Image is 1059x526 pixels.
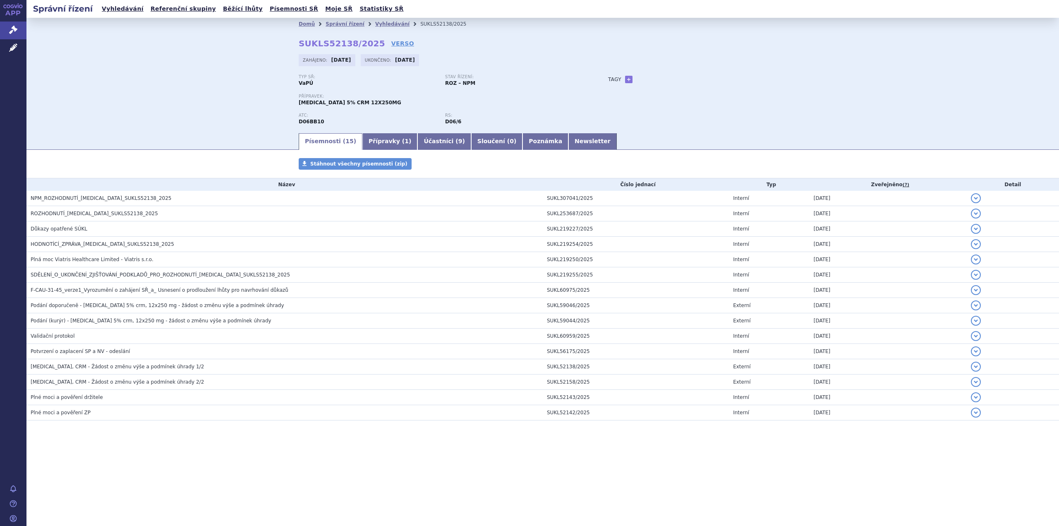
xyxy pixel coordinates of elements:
span: Interní [733,272,749,278]
span: 1 [405,138,409,144]
td: [DATE] [810,405,967,420]
button: detail [971,285,981,295]
td: [DATE] [810,221,967,237]
a: Referenční skupiny [148,3,218,14]
td: [DATE] [810,237,967,252]
span: NPM_ROZHODNUTÍ_ALDARA_SUKLS52138_2025 [31,195,171,201]
strong: [DATE] [331,57,351,63]
span: 9 [458,138,462,144]
span: Stáhnout všechny písemnosti (zip) [310,161,407,167]
strong: [DATE] [395,57,415,63]
a: Přípravky (1) [362,133,417,150]
span: Interní [733,195,749,201]
span: SDĚLENÍ_O_UKONČENÍ_ZJIŠŤOVÁNÍ_PODKLADŮ_PRO_ROZHODNUTÍ_ALDARA_SUKLS52138_2025 [31,272,290,278]
a: Písemnosti SŘ [267,3,321,14]
th: Číslo jednací [543,178,729,191]
span: Externí [733,364,750,370]
span: ALDARA, CRM - Žádost o změnu výše a podmínek úhrady 2/2 [31,379,204,385]
td: SUKL59044/2025 [543,313,729,329]
button: detail [971,224,981,234]
a: Moje SŘ [323,3,355,14]
span: Plná moc Viatris Healthcare Limited - Viatris s.r.o. [31,257,153,262]
span: Interní [733,287,749,293]
strong: VaPÚ [299,80,313,86]
a: Poznámka [522,133,568,150]
button: detail [971,255,981,264]
a: Účastníci (9) [417,133,471,150]
td: [DATE] [810,191,967,206]
a: Stáhnout všechny písemnosti (zip) [299,158,412,170]
button: detail [971,392,981,402]
strong: SUKLS52138/2025 [299,38,385,48]
button: detail [971,331,981,341]
button: detail [971,346,981,356]
strong: IMIKVIMOD [299,119,324,125]
span: Ukončeno: [365,57,393,63]
button: detail [971,300,981,310]
span: Interní [733,226,749,232]
a: Domů [299,21,315,27]
td: [DATE] [810,206,967,221]
button: detail [971,209,981,219]
td: [DATE] [810,283,967,298]
td: SUKL219255/2025 [543,267,729,283]
a: Správní řízení [326,21,364,27]
li: SUKLS52138/2025 [420,18,477,30]
td: SUKL219250/2025 [543,252,729,267]
th: Název [26,178,543,191]
abbr: (?) [903,182,909,188]
span: Interní [733,333,749,339]
span: Důkazy opatřené SÚKL [31,226,87,232]
strong: ROZ – NPM [445,80,475,86]
p: RS: [445,113,583,118]
button: detail [971,193,981,203]
td: [DATE] [810,329,967,344]
h2: Správní řízení [26,3,99,14]
span: [MEDICAL_DATA] 5% CRM 12X250MG [299,100,401,106]
h3: Tagy [608,74,621,84]
a: + [625,76,633,83]
th: Typ [729,178,810,191]
td: [DATE] [810,267,967,283]
span: 0 [510,138,514,144]
span: Externí [733,379,750,385]
span: ALDARA, CRM - Žádost o změnu výše a podmínek úhrady 1/2 [31,364,204,370]
td: SUKL59046/2025 [543,298,729,313]
td: SUKL60959/2025 [543,329,729,344]
button: detail [971,270,981,280]
td: SUKL60975/2025 [543,283,729,298]
p: Stav řízení: [445,74,583,79]
td: SUKL52143/2025 [543,390,729,405]
span: ROZHODNUTÍ_ALDARA_SUKLS52138_2025 [31,211,158,216]
span: Podání doporučeně - Aldara 5% crm, 12x250 mg - žádost o změnu výše a podmínek úhrady [31,303,284,308]
td: [DATE] [810,252,967,267]
a: Běžící lhůty [220,3,265,14]
p: ATC: [299,113,437,118]
td: SUKL253687/2025 [543,206,729,221]
span: Externí [733,303,750,308]
span: Interní [733,257,749,262]
p: Přípravek: [299,94,592,99]
td: [DATE] [810,344,967,359]
span: Interní [733,394,749,400]
td: [DATE] [810,313,967,329]
span: HODNOTÍCÍ_ZPRÁVA_ALDARA_SUKLS52138_2025 [31,241,174,247]
a: Sloučení (0) [471,133,522,150]
span: Interní [733,211,749,216]
button: detail [971,362,981,372]
a: Písemnosti (15) [299,133,362,150]
td: SUKL52138/2025 [543,359,729,375]
a: Statistiky SŘ [357,3,406,14]
span: Potvrzení o zaplacení SP a NV - odeslání [31,348,130,354]
td: SUKL52142/2025 [543,405,729,420]
td: [DATE] [810,390,967,405]
button: detail [971,377,981,387]
td: [DATE] [810,359,967,375]
a: Vyhledávání [375,21,410,27]
span: Interní [733,241,749,247]
button: detail [971,408,981,418]
span: 15 [345,138,353,144]
a: VERSO [391,39,414,48]
span: Interní [733,410,749,416]
button: detail [971,316,981,326]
